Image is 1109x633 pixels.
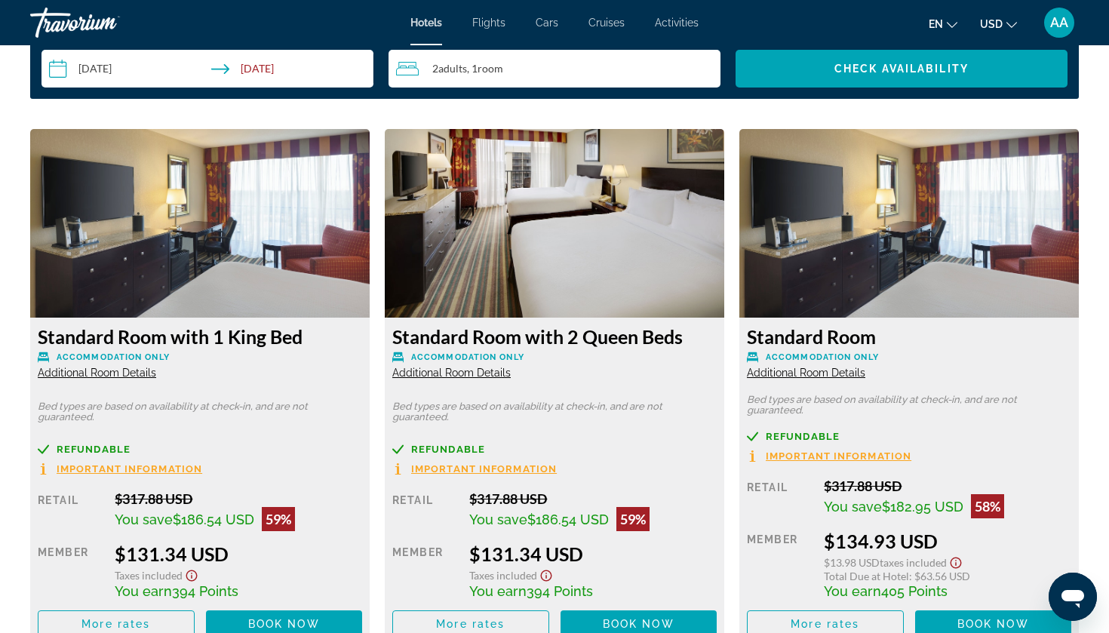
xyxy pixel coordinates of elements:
[824,478,1071,494] div: $317.88 USD
[115,512,173,527] span: You save
[747,431,1071,442] a: Refundable
[57,444,131,454] span: Refundable
[411,352,524,362] span: Accommodation Only
[472,17,505,29] a: Flights
[880,556,947,569] span: Taxes included
[172,583,238,599] span: 394 Points
[747,450,911,462] button: Important Information
[57,464,202,474] span: Important Information
[38,444,362,455] a: Refundable
[747,530,813,599] div: Member
[527,583,593,599] span: 394 Points
[527,512,609,527] span: $186.54 USD
[392,542,458,599] div: Member
[882,499,963,515] span: $182.95 USD
[957,618,1029,630] span: Book now
[766,451,911,461] span: Important Information
[469,490,717,507] div: $317.88 USD
[411,444,485,454] span: Refundable
[824,583,881,599] span: You earn
[824,556,880,569] span: $13.98 USD
[38,462,202,475] button: Important Information
[248,618,320,630] span: Book now
[478,62,503,75] span: Room
[824,499,882,515] span: You save
[736,50,1068,88] button: Check Availability
[38,325,362,348] h3: Standard Room with 1 King Bed
[38,401,362,423] p: Bed types are based on availability at check-in, and are not guaranteed.
[616,507,650,531] div: 59%
[385,129,724,318] img: 66000b4d-870f-4537-a637-570b1544735f.jpeg
[588,17,625,29] a: Cruises
[438,62,467,75] span: Adults
[791,618,859,630] span: More rates
[115,569,183,582] span: Taxes included
[392,367,511,379] span: Additional Room Details
[173,512,254,527] span: $186.54 USD
[980,18,1003,30] span: USD
[410,17,442,29] a: Hotels
[115,490,362,507] div: $317.88 USD
[30,3,181,42] a: Travorium
[469,512,527,527] span: You save
[115,583,172,599] span: You earn
[392,462,557,475] button: Important Information
[38,367,156,379] span: Additional Room Details
[739,129,1079,318] img: af479bf8-0dce-4b1e-a33f-5d192571afba.jpeg
[947,552,965,570] button: Show Taxes and Fees disclaimer
[766,432,840,441] span: Refundable
[81,618,150,630] span: More rates
[655,17,699,29] a: Activities
[980,13,1017,35] button: Change currency
[30,129,370,318] img: af479bf8-0dce-4b1e-a33f-5d192571afba.jpeg
[747,395,1071,416] p: Bed types are based on availability at check-in, and are not guaranteed.
[57,352,170,362] span: Accommodation Only
[1050,15,1068,30] span: AA
[824,570,909,582] span: Total Due at Hotel
[392,325,717,348] h3: Standard Room with 2 Queen Beds
[971,494,1004,518] div: 58%
[603,618,674,630] span: Book now
[183,565,201,582] button: Show Taxes and Fees disclaimer
[537,565,555,582] button: Show Taxes and Fees disclaimer
[115,542,362,565] div: $131.34 USD
[834,63,969,75] span: Check Availability
[38,490,103,531] div: Retail
[469,583,527,599] span: You earn
[881,583,948,599] span: 405 Points
[467,63,503,75] span: , 1
[41,50,373,88] button: Check-in date: Feb 26, 2026 Check-out date: Feb 28, 2026
[389,50,720,88] button: Travelers: 2 adults, 0 children
[392,490,458,531] div: Retail
[436,618,505,630] span: More rates
[1049,573,1097,621] iframe: Кнопка запуска окна обмена сообщениями
[392,401,717,423] p: Bed types are based on availability at check-in, and are not guaranteed.
[392,444,717,455] a: Refundable
[432,63,467,75] span: 2
[929,13,957,35] button: Change language
[824,530,1071,552] div: $134.93 USD
[262,507,295,531] div: 59%
[747,478,813,518] div: Retail
[747,367,865,379] span: Additional Room Details
[536,17,558,29] a: Cars
[824,570,1071,582] div: : $63.56 USD
[766,352,879,362] span: Accommodation Only
[41,50,1068,88] div: Search widget
[411,464,557,474] span: Important Information
[469,569,537,582] span: Taxes included
[929,18,943,30] span: en
[38,542,103,599] div: Member
[747,325,1071,348] h3: Standard Room
[1040,7,1079,38] button: User Menu
[469,542,717,565] div: $131.34 USD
